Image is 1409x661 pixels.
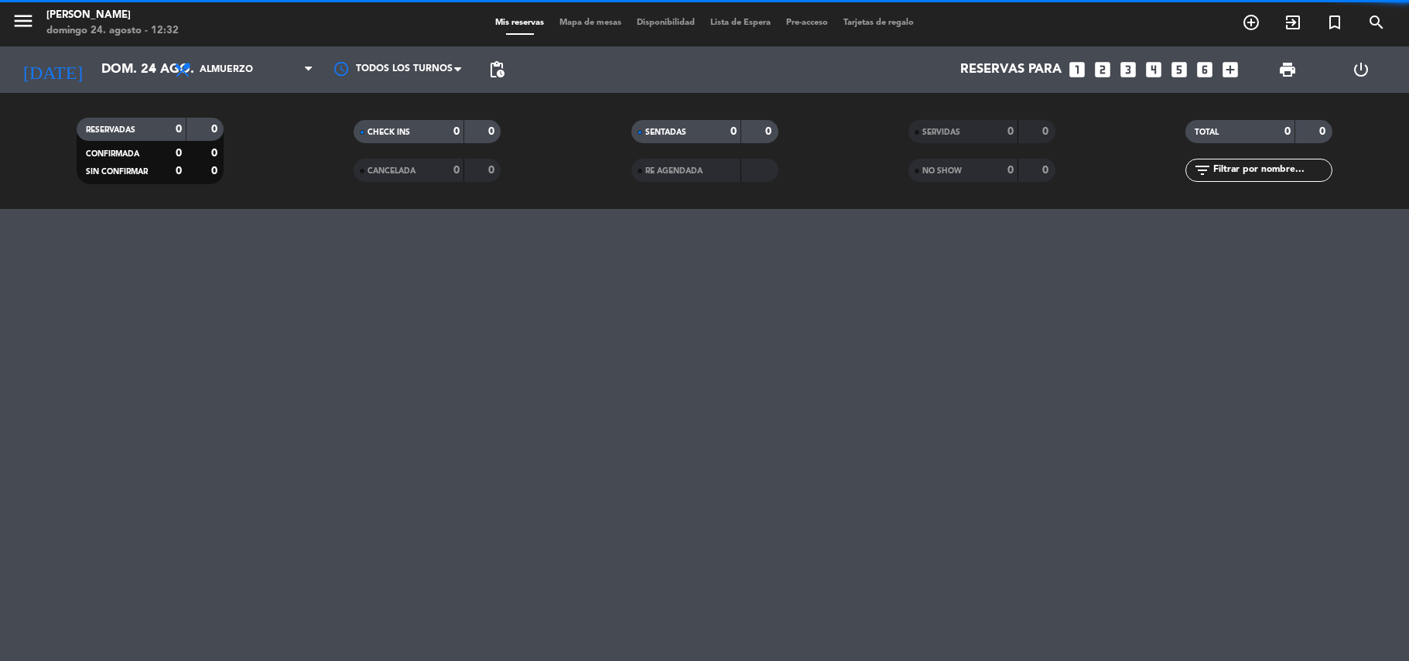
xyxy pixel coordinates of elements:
span: Tarjetas de regalo [836,19,922,27]
strong: 0 [176,166,182,176]
i: looks_5 [1169,60,1189,80]
strong: 0 [211,166,221,176]
strong: 0 [211,124,221,135]
span: NO SHOW [922,167,962,175]
strong: 0 [1284,126,1291,137]
i: power_settings_new [1352,60,1370,79]
span: print [1278,60,1297,79]
strong: 0 [176,124,182,135]
strong: 0 [1007,126,1014,137]
i: [DATE] [12,53,94,87]
strong: 0 [488,165,498,176]
i: looks_3 [1118,60,1138,80]
span: Disponibilidad [629,19,703,27]
strong: 0 [765,126,775,137]
strong: 0 [211,148,221,159]
strong: 0 [1007,165,1014,176]
span: RESERVADAS [86,126,135,134]
i: menu [12,9,35,33]
i: looks_two [1093,60,1113,80]
div: LOG OUT [1324,46,1397,93]
strong: 0 [176,148,182,159]
span: SENTADAS [645,128,686,136]
i: exit_to_app [1284,13,1302,32]
span: CONFIRMADA [86,150,139,158]
span: CHECK INS [368,128,410,136]
i: add_box [1220,60,1240,80]
i: turned_in_not [1325,13,1344,32]
span: Mis reservas [487,19,552,27]
strong: 0 [730,126,737,137]
span: Reservas para [960,63,1062,77]
span: Mapa de mesas [552,19,629,27]
i: add_circle_outline [1242,13,1260,32]
i: filter_list [1193,161,1212,180]
button: menu [12,9,35,38]
strong: 0 [1042,126,1052,137]
strong: 0 [453,126,460,137]
div: domingo 24. agosto - 12:32 [46,23,179,39]
i: looks_4 [1144,60,1164,80]
div: [PERSON_NAME] [46,8,179,23]
span: SERVIDAS [922,128,960,136]
span: pending_actions [487,60,506,79]
span: Pre-acceso [778,19,836,27]
strong: 0 [453,165,460,176]
span: RE AGENDADA [645,167,703,175]
span: TOTAL [1195,128,1219,136]
strong: 0 [1319,126,1329,137]
span: Almuerzo [200,64,253,75]
span: Lista de Espera [703,19,778,27]
strong: 0 [488,126,498,137]
input: Filtrar por nombre... [1212,162,1332,179]
i: arrow_drop_down [144,60,162,79]
span: SIN CONFIRMAR [86,168,148,176]
strong: 0 [1042,165,1052,176]
span: CANCELADA [368,167,416,175]
i: looks_one [1067,60,1087,80]
i: search [1367,13,1386,32]
i: looks_6 [1195,60,1215,80]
